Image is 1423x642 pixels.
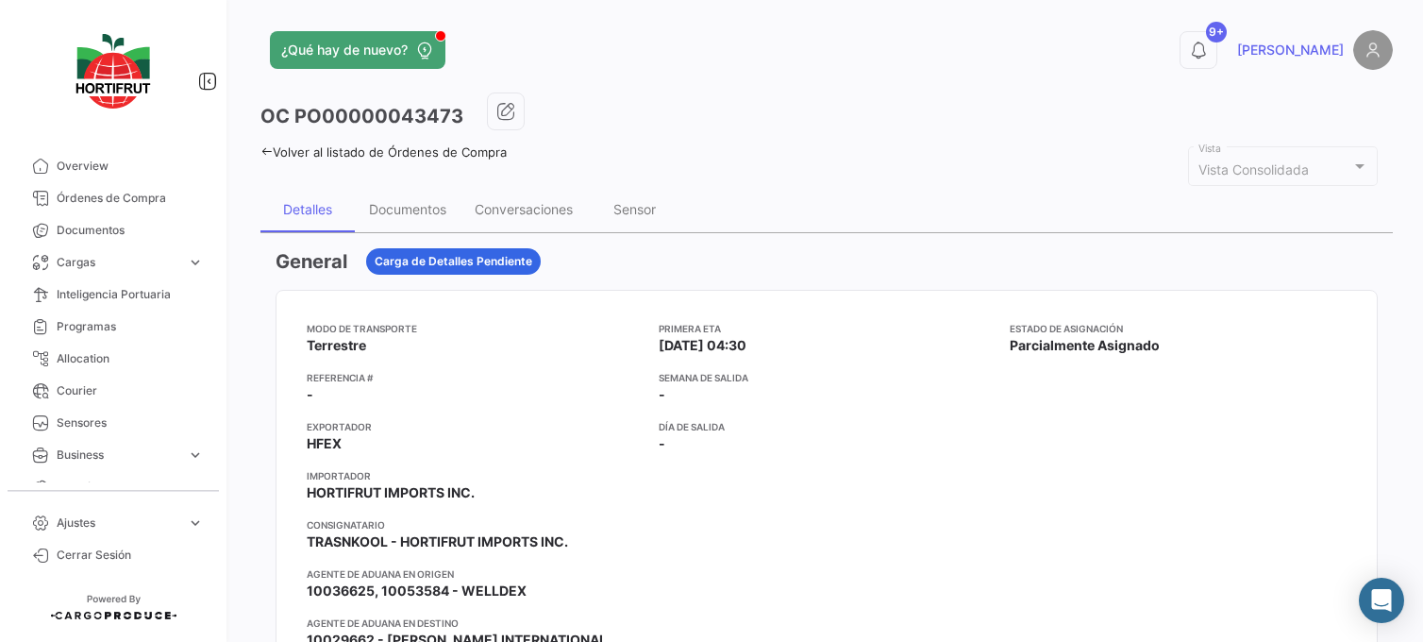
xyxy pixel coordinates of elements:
span: ¿Qué hay de nuevo? [281,41,408,59]
span: Cerrar Sesión [57,547,204,564]
button: ¿Qué hay de nuevo? [270,31,445,69]
app-card-info-title: Primera ETA [659,321,996,336]
a: Courier [15,375,211,407]
span: expand_more [187,254,204,271]
a: Inteligencia Portuaria [15,279,211,311]
span: Courier [57,382,204,399]
span: HFEX [307,434,342,453]
span: Cargas [57,254,179,271]
span: - [659,434,665,453]
span: expand_more [187,479,204,496]
span: expand_more [187,447,204,464]
a: Órdenes de Compra [15,182,211,214]
img: logo-hortifrut.svg [66,23,160,120]
a: Allocation [15,343,211,375]
span: Business [57,447,179,464]
app-card-info-title: Modo de Transporte [307,321,644,336]
span: Programas [57,318,204,335]
span: Ajustes [57,515,179,532]
div: Abrir Intercom Messenger [1359,578,1404,623]
app-card-info-title: Semana de Salida [659,370,996,385]
span: Overview [57,158,204,175]
app-card-info-title: Estado de Asignación [1010,321,1347,336]
span: Carga de Detalles Pendiente [375,253,532,270]
span: Allocation [57,350,204,367]
span: Terrestre [307,336,366,355]
span: HORTIFRUT IMPORTS INC. [307,483,475,502]
span: [PERSON_NAME] [1237,41,1344,59]
span: 10036625, 10053584 - WELLDEX [307,582,527,600]
div: Sensor [613,201,656,217]
app-card-info-title: Exportador [307,419,644,434]
img: placeholder-user.png [1353,30,1393,70]
h3: OC PO00000043473 [260,103,463,129]
span: - [307,385,313,404]
app-card-info-title: Referencia # [307,370,644,385]
h3: General [276,248,347,275]
app-card-info-title: Consignatario [307,517,644,532]
app-card-info-title: Agente de Aduana en Destino [307,616,644,631]
span: TRASNKOOL - HORTIFRUT IMPORTS INC. [307,532,568,551]
div: Documentos [369,201,446,217]
span: Parcialmente Asignado [1010,336,1160,355]
span: expand_more [187,515,204,532]
a: Volver al listado de Órdenes de Compra [260,144,507,160]
span: Documentos [57,222,204,239]
app-card-info-title: Agente de Aduana en Origen [307,566,644,582]
a: Sensores [15,407,211,439]
span: Sensores [57,414,204,431]
div: Detalles [283,201,332,217]
span: Estadísticas [57,479,179,496]
a: Overview [15,150,211,182]
app-card-info-title: Día de Salida [659,419,996,434]
span: Órdenes de Compra [57,190,204,207]
span: Inteligencia Portuaria [57,286,204,303]
span: [DATE] 04:30 [659,336,746,355]
mat-select-trigger: Vista Consolidada [1198,161,1309,177]
a: Programas [15,311,211,343]
div: Conversaciones [475,201,573,217]
app-card-info-title: Importador [307,468,644,483]
a: Documentos [15,214,211,246]
span: - [659,385,665,404]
